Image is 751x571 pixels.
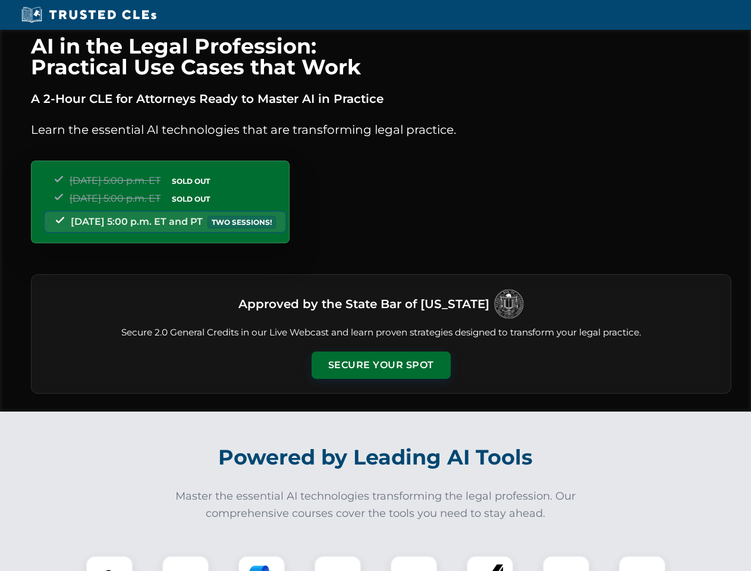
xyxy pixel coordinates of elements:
p: Learn the essential AI technologies that are transforming legal practice. [31,120,731,139]
p: Master the essential AI technologies transforming the legal profession. Our comprehensive courses... [168,488,584,522]
p: A 2-Hour CLE for Attorneys Ready to Master AI in Practice [31,89,731,108]
span: SOLD OUT [168,175,214,187]
span: SOLD OUT [168,193,214,205]
h3: Approved by the State Bar of [US_STATE] [238,293,489,315]
img: Logo [494,289,524,319]
h1: AI in the Legal Profession: Practical Use Cases that Work [31,36,731,77]
p: Secure 2.0 General Credits in our Live Webcast and learn proven strategies designed to transform ... [46,326,717,340]
span: [DATE] 5:00 p.m. ET [70,175,161,186]
h2: Powered by Leading AI Tools [46,437,705,478]
img: Trusted CLEs [18,6,160,24]
button: Secure Your Spot [312,352,451,379]
span: [DATE] 5:00 p.m. ET [70,193,161,204]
